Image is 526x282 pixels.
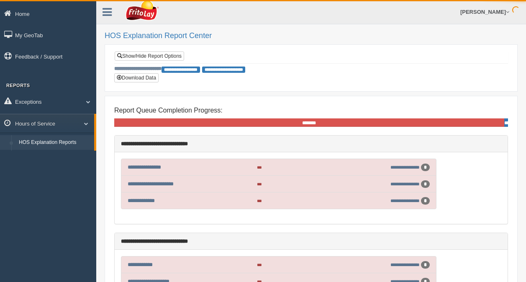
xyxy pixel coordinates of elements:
a: Show/Hide Report Options [115,51,184,61]
h4: Report Queue Completion Progress: [114,107,508,114]
a: HOS Violation Audit Reports [15,150,94,165]
button: Download Data [114,73,159,82]
a: HOS Explanation Reports [15,135,94,150]
h2: HOS Explanation Report Center [105,32,518,40]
